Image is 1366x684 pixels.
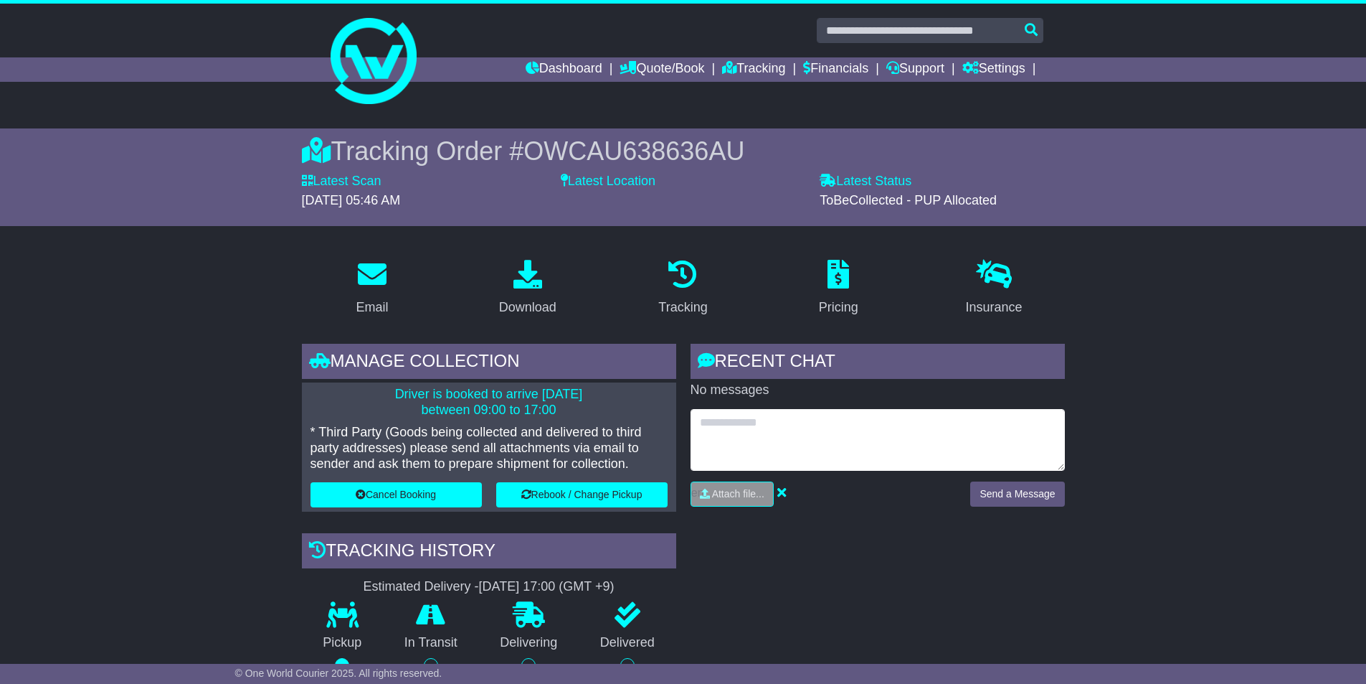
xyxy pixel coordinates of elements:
p: Delivering [479,635,579,651]
div: RECENT CHAT [691,344,1065,383]
label: Latest Location [561,174,655,189]
a: Quote/Book [620,57,704,82]
p: Delivered [579,635,676,651]
p: * Third Party (Goods being collected and delivered to third party addresses) please send all atta... [310,425,668,472]
p: In Transit [383,635,479,651]
label: Latest Status [820,174,911,189]
div: Download [499,298,556,317]
span: [DATE] 05:46 AM [302,193,401,207]
div: Insurance [966,298,1023,317]
a: Insurance [957,255,1032,322]
a: Email [346,255,397,322]
label: Latest Scan [302,174,381,189]
a: Download [490,255,566,322]
div: [DATE] 17:00 (GMT +9) [479,579,615,595]
a: Tracking [722,57,785,82]
a: Pricing [810,255,868,322]
a: Support [886,57,944,82]
button: Send a Message [970,482,1064,507]
button: Cancel Booking [310,482,482,507]
div: Pricing [819,298,858,317]
p: Driver is booked to arrive [DATE] between 09:00 to 17:00 [310,387,668,418]
span: OWCAU638636AU [523,136,744,166]
span: © One World Courier 2025. All rights reserved. [235,667,442,679]
p: No messages [691,383,1065,398]
div: Email [356,298,388,317]
a: Tracking [649,255,716,322]
a: Settings [962,57,1025,82]
div: Tracking Order # [302,136,1065,167]
div: Tracking [658,298,707,317]
div: Manage collection [302,344,676,383]
p: Pickup [302,635,384,651]
a: Financials [803,57,868,82]
span: ToBeCollected - PUP Allocated [820,193,997,207]
a: Dashboard [526,57,602,82]
button: Rebook / Change Pickup [496,482,668,507]
div: Estimated Delivery - [302,579,676,595]
div: Tracking history [302,533,676,572]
